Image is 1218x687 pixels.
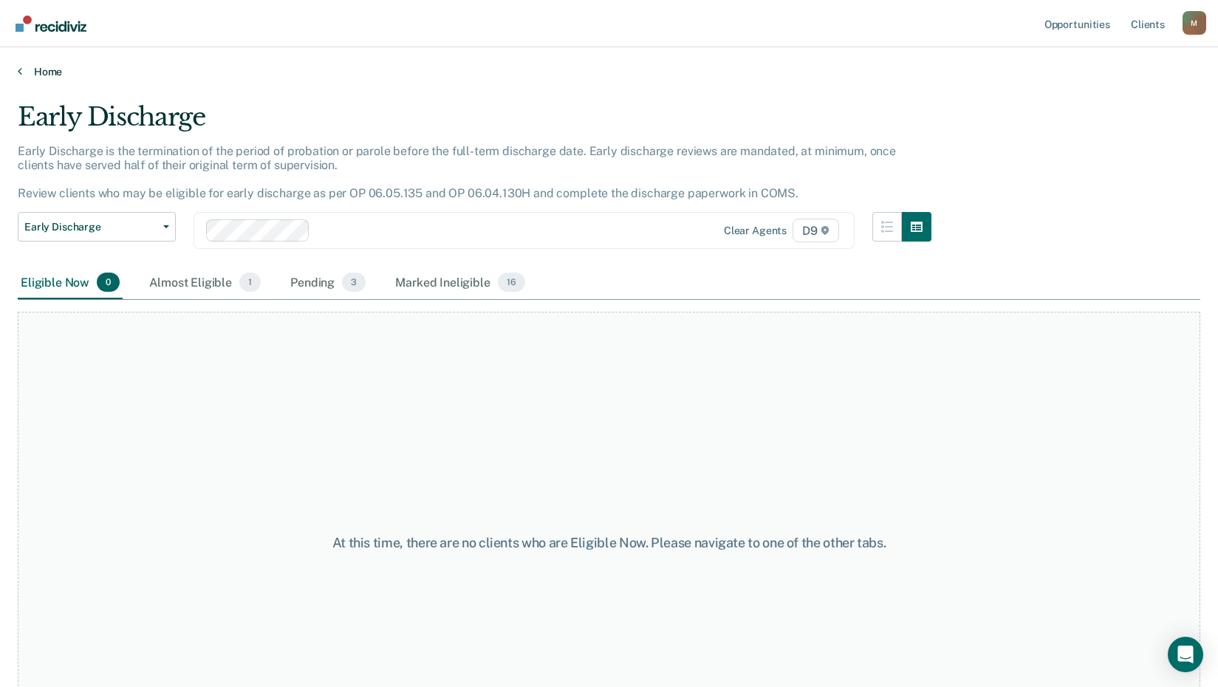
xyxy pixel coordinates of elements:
span: Early Discharge [24,221,157,233]
button: Early Discharge [18,212,176,242]
span: 0 [97,273,120,292]
span: 1 [239,273,261,292]
span: 3 [342,273,366,292]
div: M [1183,11,1206,35]
div: Eligible Now0 [18,267,123,299]
a: Home [18,65,1200,78]
div: Pending3 [287,267,369,299]
button: Profile dropdown button [1183,11,1206,35]
span: 16 [498,273,525,292]
div: At this time, there are no clients who are Eligible Now. Please navigate to one of the other tabs. [314,535,905,551]
div: Open Intercom Messenger [1168,637,1203,672]
div: Marked Ineligible16 [392,267,527,299]
div: Clear agents [724,225,787,237]
img: Recidiviz [16,16,86,32]
span: D9 [793,219,839,242]
div: Almost Eligible1 [146,267,264,299]
div: Early Discharge [18,102,931,144]
p: Early Discharge is the termination of the period of probation or parole before the full-term disc... [18,144,896,201]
